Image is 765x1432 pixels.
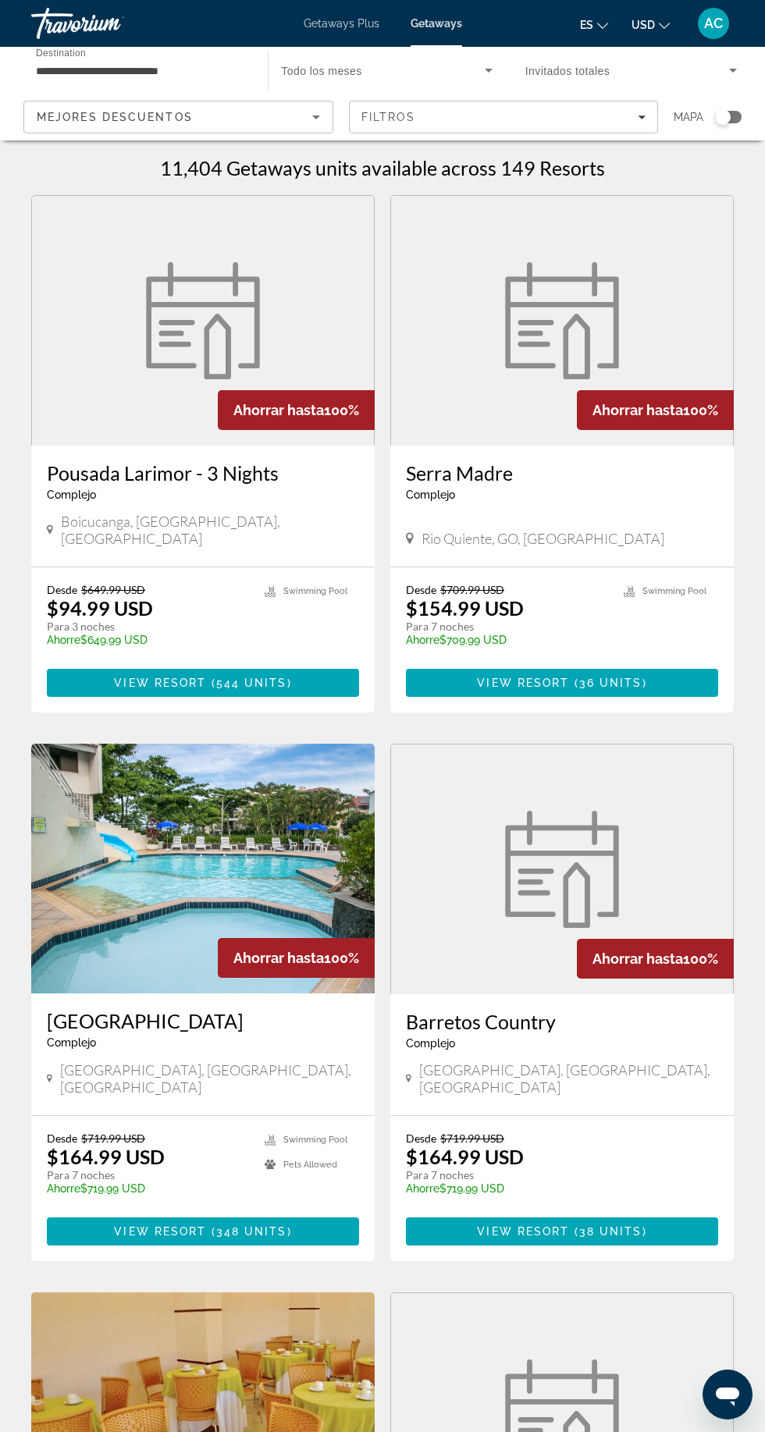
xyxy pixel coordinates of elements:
span: $709.99 USD [440,583,504,596]
iframe: Botón para iniciar la ventana de mensajería [703,1370,753,1420]
a: Barretos Country [406,1010,718,1033]
span: Ahorre [406,1182,439,1195]
span: ( ) [569,677,646,689]
span: Ahorrar hasta [233,950,324,966]
span: 348 units [216,1225,287,1238]
mat-select: Sort by [37,108,320,126]
p: Para 3 noches [47,620,249,634]
span: View Resort [114,1225,206,1238]
span: Complejo [47,1036,96,1049]
span: $719.99 USD [440,1132,504,1145]
span: Desde [47,583,77,596]
span: Ahorre [47,1182,80,1195]
button: User Menu [693,7,734,40]
p: Para 7 noches [47,1168,249,1182]
span: Todo los meses [281,65,361,77]
button: Change currency [632,13,670,36]
p: $709.99 USD [406,634,608,646]
span: Swimming Pool [283,586,347,596]
span: View Resort [114,677,206,689]
a: Getaways Plus [304,17,379,30]
span: Ahorre [406,634,439,646]
p: $154.99 USD [406,596,524,620]
span: Ahorrar hasta [233,402,324,418]
span: Ahorre [47,634,80,646]
span: Desde [406,1132,436,1145]
h1: 11,404 Getaways units available across 149 Resorts [160,156,605,179]
span: Mejores descuentos [37,111,193,123]
a: Travorium [31,3,187,44]
span: Ahorrar hasta [592,402,683,418]
button: View Resort(36 units) [406,669,718,697]
p: $719.99 USD [47,1182,249,1195]
button: View Resort(544 units) [47,669,359,697]
span: Ahorrar hasta [592,951,683,967]
span: ( ) [206,1225,291,1238]
a: Pousada Larimor - 3 Nights [31,195,375,446]
span: $649.99 USD [81,583,145,596]
span: Desde [47,1132,77,1145]
p: Para 7 noches [406,1168,703,1182]
span: USD [632,19,655,31]
div: 100% [577,939,734,979]
p: $164.99 USD [406,1145,524,1168]
span: $719.99 USD [81,1132,145,1145]
a: Getaways [411,17,462,30]
div: 100% [577,390,734,430]
span: es [580,19,593,31]
span: Invitados totales [525,65,610,77]
input: Select destination [36,62,247,80]
button: View Resort(38 units) [406,1217,718,1245]
span: Desde [406,583,436,596]
img: Praia Brava Hotel [31,744,375,993]
span: Complejo [47,489,96,501]
span: Swimming Pool [283,1135,347,1145]
button: Filters [349,101,659,133]
button: View Resort(348 units) [47,1217,359,1245]
a: Serra Madre [406,461,718,485]
span: [GEOGRAPHIC_DATA], [GEOGRAPHIC_DATA], [GEOGRAPHIC_DATA] [419,1061,718,1096]
a: Pousada Larimor - 3 Nights [47,461,359,485]
p: $164.99 USD [47,1145,165,1168]
span: Swimming Pool [642,586,706,596]
p: $719.99 USD [406,1182,703,1195]
span: Mapa [674,106,703,128]
span: Pets Allowed [283,1160,337,1170]
span: Destination [36,48,86,58]
span: Boicucanga, [GEOGRAPHIC_DATA], [GEOGRAPHIC_DATA] [61,513,359,547]
p: Para 7 noches [406,620,608,634]
span: 544 units [216,677,287,689]
span: Rio Quiente, GO, [GEOGRAPHIC_DATA] [422,530,664,547]
img: Barretos Country [496,811,628,928]
p: $94.99 USD [47,596,153,620]
a: [GEOGRAPHIC_DATA] [47,1009,359,1032]
div: 100% [218,390,375,430]
span: View Resort [477,677,569,689]
span: [GEOGRAPHIC_DATA], [GEOGRAPHIC_DATA], [GEOGRAPHIC_DATA] [60,1061,359,1096]
div: 100% [218,938,375,978]
span: AC [704,16,723,31]
span: Complejo [406,489,455,501]
a: Barretos Country [390,744,734,994]
span: 38 units [579,1225,642,1238]
p: $649.99 USD [47,634,249,646]
img: Pousada Larimor - 3 Nights [137,262,269,379]
span: Complejo [406,1037,455,1050]
img: Serra Madre [496,262,628,379]
span: Filtros [361,111,416,123]
span: ( ) [206,677,291,689]
button: Change language [580,13,608,36]
span: View Resort [477,1225,569,1238]
span: ( ) [569,1225,646,1238]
